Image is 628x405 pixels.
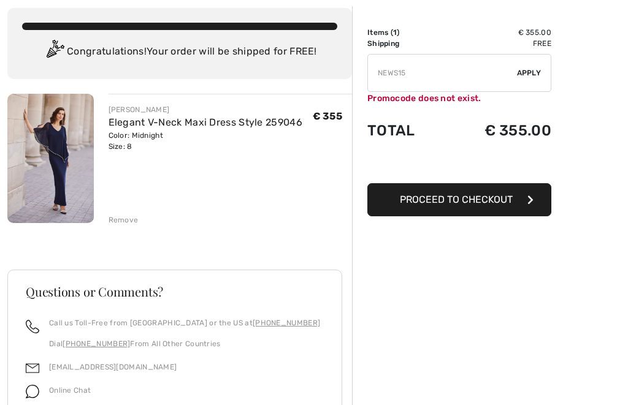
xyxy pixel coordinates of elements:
[367,92,551,105] div: Promocode does not exist.
[49,317,320,328] p: Call us Toll-Free from [GEOGRAPHIC_DATA] or the US at
[367,38,443,49] td: Shipping
[367,151,551,179] iframe: PayPal
[26,361,39,375] img: email
[22,40,337,64] div: Congratulations! Your order will be shipped for FREE!
[109,116,302,128] a: Elegant V-Neck Maxi Dress Style 259046
[26,286,324,298] h3: Questions or Comments?
[367,110,443,151] td: Total
[400,194,513,205] span: Proceed to Checkout
[393,28,397,37] span: 1
[443,110,551,151] td: € 355.00
[26,320,39,333] img: call
[443,38,551,49] td: Free
[42,40,67,64] img: Congratulation2.svg
[443,27,551,38] td: € 355.00
[49,386,91,395] span: Online Chat
[7,94,94,223] img: Elegant V-Neck Maxi Dress Style 259046
[26,385,39,398] img: chat
[109,104,302,115] div: [PERSON_NAME]
[517,67,542,78] span: Apply
[313,110,343,122] span: € 355
[368,55,517,91] input: Promo code
[367,183,551,216] button: Proceed to Checkout
[109,130,302,152] div: Color: Midnight Size: 8
[253,319,320,327] a: [PHONE_NUMBER]
[109,214,139,225] div: Remove
[63,339,130,348] a: [PHONE_NUMBER]
[367,27,443,38] td: Items ( )
[49,363,177,371] a: [EMAIL_ADDRESS][DOMAIN_NAME]
[49,338,320,349] p: Dial From All Other Countries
